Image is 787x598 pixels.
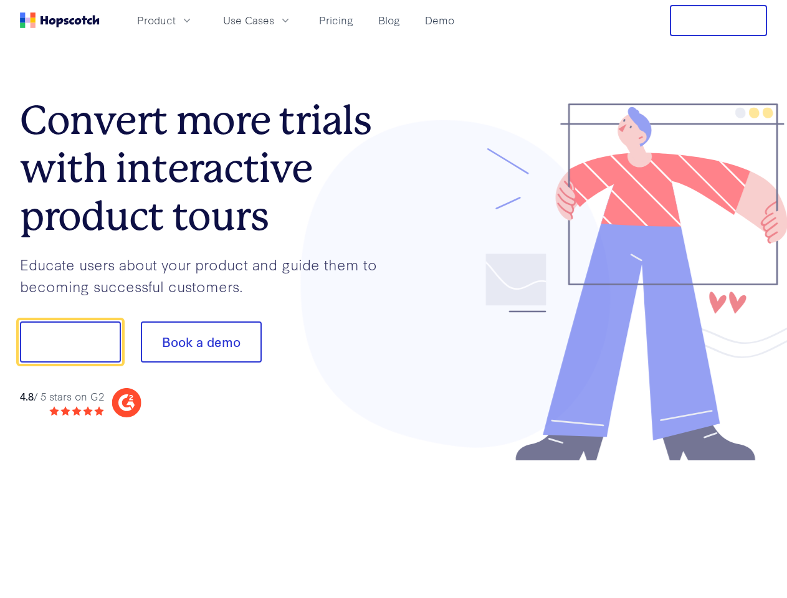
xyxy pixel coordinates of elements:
[20,12,100,28] a: Home
[20,321,121,363] button: Show me!
[20,389,34,403] strong: 4.8
[670,5,767,36] button: Free Trial
[216,10,299,31] button: Use Cases
[420,10,459,31] a: Demo
[20,254,394,297] p: Educate users about your product and guide them to becoming successful customers.
[314,10,358,31] a: Pricing
[20,389,104,404] div: / 5 stars on G2
[141,321,262,363] button: Book a demo
[223,12,274,28] span: Use Cases
[20,97,394,240] h1: Convert more trials with interactive product tours
[137,12,176,28] span: Product
[130,10,201,31] button: Product
[373,10,405,31] a: Blog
